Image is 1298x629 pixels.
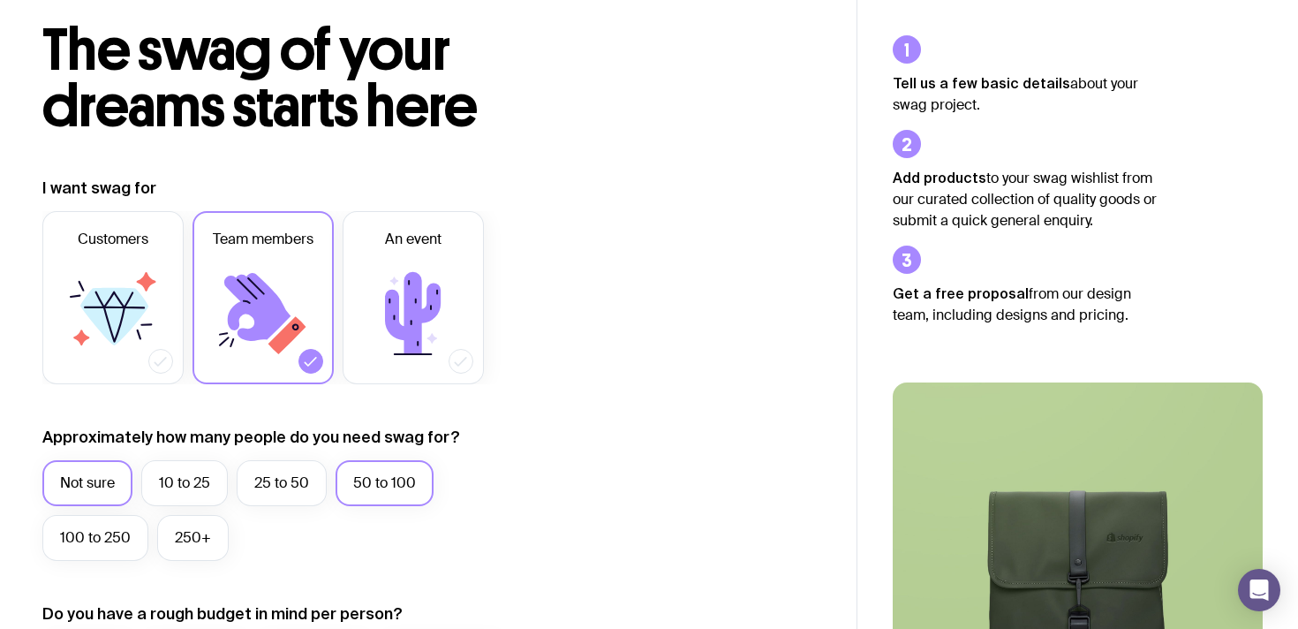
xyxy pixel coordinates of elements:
[42,515,148,561] label: 100 to 250
[42,603,403,625] label: Do you have a rough budget in mind per person?
[385,229,441,250] span: An event
[42,460,132,506] label: Not sure
[78,229,148,250] span: Customers
[42,178,156,199] label: I want swag for
[893,75,1070,91] strong: Tell us a few basic details
[237,460,327,506] label: 25 to 50
[1238,569,1280,611] div: Open Intercom Messenger
[893,170,986,186] strong: Add products
[157,515,229,561] label: 250+
[893,283,1158,326] p: from our design team, including designs and pricing.
[42,427,460,448] label: Approximately how many people do you need swag for?
[213,229,313,250] span: Team members
[141,460,228,506] label: 10 to 25
[893,72,1158,116] p: about your swag project.
[42,15,478,141] span: The swag of your dreams starts here
[893,285,1029,301] strong: Get a free proposal
[893,167,1158,231] p: to your swag wishlist from our curated collection of quality goods or submit a quick general enqu...
[336,460,434,506] label: 50 to 100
